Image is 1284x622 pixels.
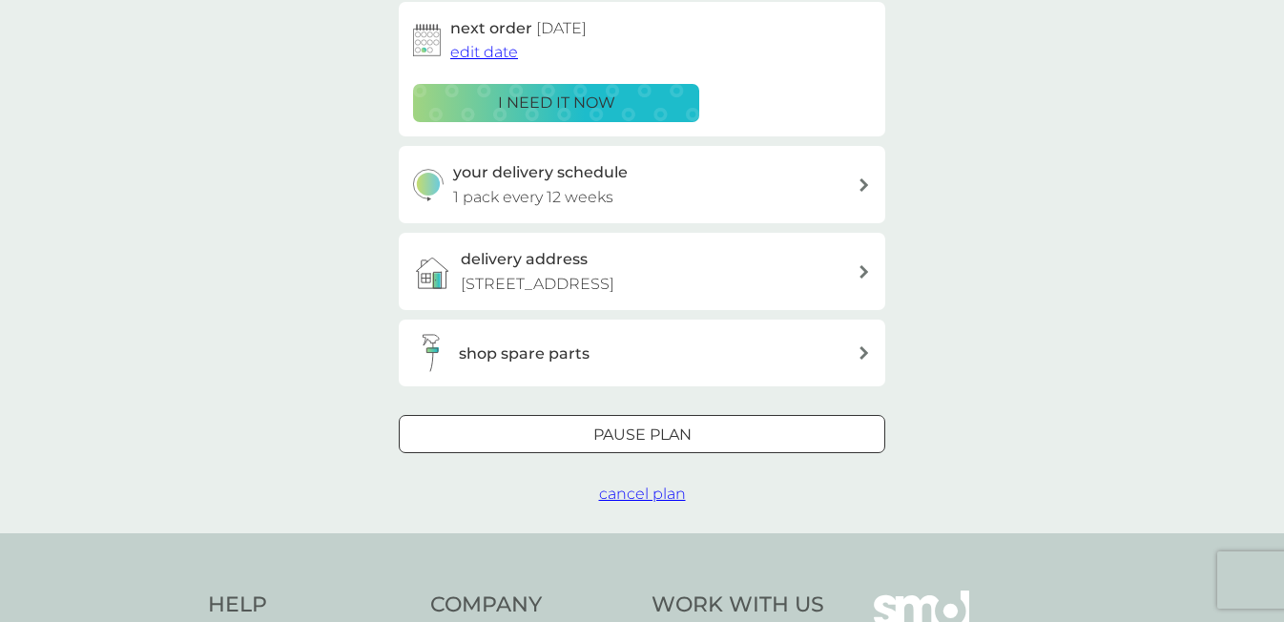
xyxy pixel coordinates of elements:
button: your delivery schedule1 pack every 12 weeks [399,146,885,223]
span: [DATE] [536,19,587,37]
p: Pause plan [593,423,692,447]
p: [STREET_ADDRESS] [461,272,614,297]
button: shop spare parts [399,320,885,386]
h3: shop spare parts [459,342,590,366]
button: cancel plan [599,482,686,507]
span: cancel plan [599,485,686,503]
p: i need it now [498,91,615,115]
span: edit date [450,43,518,61]
h3: delivery address [461,247,588,272]
h4: Help [208,591,411,620]
p: 1 pack every 12 weeks [453,185,613,210]
a: delivery address[STREET_ADDRESS] [399,233,885,310]
h2: next order [450,16,587,41]
h3: your delivery schedule [453,160,628,185]
button: i need it now [413,84,699,122]
button: edit date [450,40,518,65]
button: Pause plan [399,415,885,453]
h4: Work With Us [652,591,824,620]
h4: Company [430,591,633,620]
